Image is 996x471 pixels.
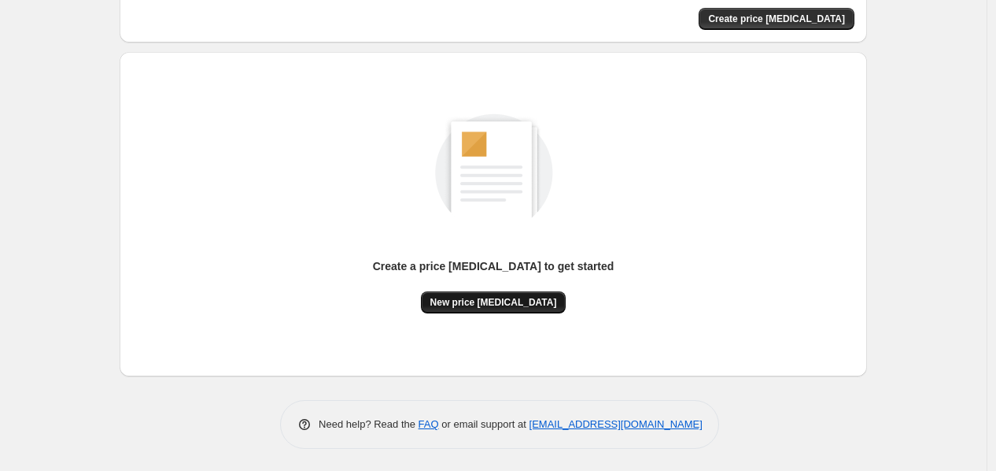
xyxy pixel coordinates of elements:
button: Create price change job [699,8,854,30]
p: Create a price [MEDICAL_DATA] to get started [373,258,614,274]
span: New price [MEDICAL_DATA] [430,296,557,309]
a: FAQ [419,418,439,430]
span: Need help? Read the [319,418,419,430]
a: [EMAIL_ADDRESS][DOMAIN_NAME] [529,418,703,430]
span: or email support at [439,418,529,430]
span: Create price [MEDICAL_DATA] [708,13,845,25]
button: New price [MEDICAL_DATA] [421,291,566,313]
